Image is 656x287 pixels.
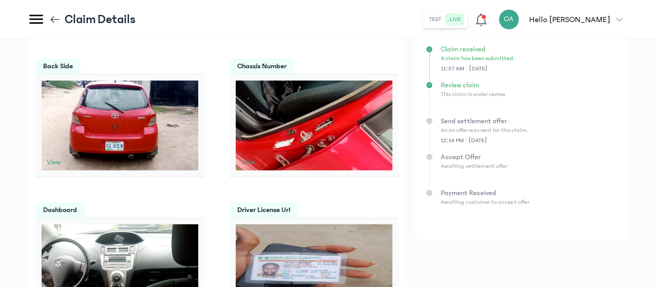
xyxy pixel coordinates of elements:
span: driver license url [230,202,298,218]
img: back side [42,81,198,170]
p: Send settlement offer [441,116,617,126]
p: Claim Details [65,11,136,28]
button: View [42,154,66,170]
span: [DATE] [467,65,487,73]
p: A claim has been submitted. [441,54,617,63]
span: View [47,157,61,167]
span: 11:37 AM [441,65,467,73]
button: test [425,13,446,26]
span: View [241,157,255,167]
span: dashboard [35,202,85,218]
span: An an offer was sent for this claim. [441,127,528,133]
span: chassis number [230,59,294,74]
span: [DATE] [466,137,486,145]
div: OA [499,9,519,30]
span: back side [35,59,81,74]
button: OAHello [PERSON_NAME] [499,9,629,30]
span: Awaiting customer to accept offer [441,199,530,205]
p: Payment Received [441,188,617,198]
p: Claim received [441,44,617,54]
p: Hello [PERSON_NAME] [530,13,610,26]
p: Review claim [441,80,617,90]
span: Awaiting settlement offer [441,163,508,169]
button: View [236,154,260,170]
button: live [446,13,465,26]
span: 12:14 PM [441,137,466,145]
img: chassis number [236,81,392,170]
p: Accept Offer [441,152,617,162]
span: This claim is under review [441,91,505,98]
